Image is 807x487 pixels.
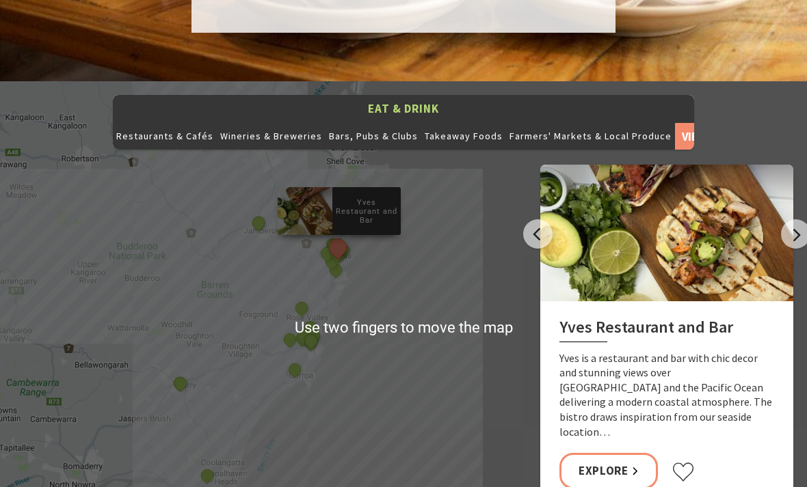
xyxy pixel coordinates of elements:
button: See detail about Silica Restaurant and Bar [328,245,346,263]
button: See detail about The Dairy Bar [172,374,189,392]
button: Click to favourite Yves Restaurant and Bar [672,462,695,482]
a: View All [675,122,714,150]
button: See detail about Yves Restaurant and Bar [326,235,351,260]
button: Bars, Pubs & Clubs [326,122,421,150]
button: Takeaway Foods [421,122,506,150]
p: Yves is a restaurant and bar with chic decor and stunning views over [GEOGRAPHIC_DATA] and the Pa... [559,351,774,440]
p: Yves Restaurant and Bar [332,195,401,227]
button: See detail about Jamberoo Pub [250,214,267,232]
button: See detail about Coolangatta Estate [198,467,216,484]
button: See detail about The Blue Swimmer at Seahaven [286,361,304,378]
button: Previous [523,219,553,249]
button: Wineries & Breweries [217,122,326,150]
button: Farmers' Markets & Local Produce [506,122,675,150]
button: Eat & Drink [113,95,694,123]
button: See detail about Cin Cin Wine Bar [327,261,345,279]
button: See detail about Schottlanders Wagyu Beef [293,299,310,317]
h2: Yves Restaurant and Bar [559,318,774,342]
button: See detail about Gather. By the Hill [302,332,320,350]
button: See detail about Crooked River Estate [281,331,299,348]
button: Restaurants & Cafés [113,122,217,150]
button: See detail about Green Caffeen [318,245,336,262]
